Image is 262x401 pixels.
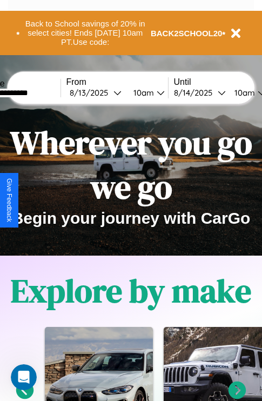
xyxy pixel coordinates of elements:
[125,87,168,98] button: 10am
[229,88,258,98] div: 10am
[174,88,218,98] div: 8 / 14 / 2025
[66,77,168,87] label: From
[128,88,157,98] div: 10am
[70,88,113,98] div: 8 / 13 / 2025
[5,178,13,222] div: Give Feedback
[11,364,37,390] iframe: Intercom live chat
[66,87,125,98] button: 8/13/2025
[11,269,251,313] h1: Explore by make
[151,29,223,38] b: BACK2SCHOOL20
[20,16,151,50] button: Back to School savings of 20% in select cities! Ends [DATE] 10am PT.Use code:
